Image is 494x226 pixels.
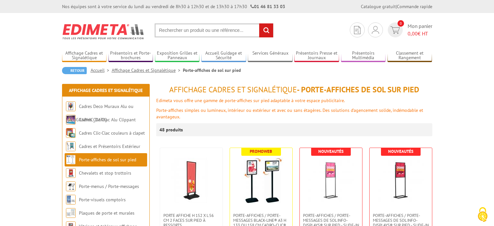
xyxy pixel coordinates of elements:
[156,107,423,120] font: Porte-affiches simples ou lumineux, intérieur ou extérieur et avec ou sans étagères. Des solution...
[156,86,432,94] h1: - Porte-affiches de sol sur pied
[471,204,494,226] button: Cookies (fenêtre modale)
[354,26,361,34] img: devis rapide
[62,67,87,74] a: Retour
[156,98,345,103] font: Edimeta vous offre une gamme de porte-affiches sur pied adaptable à votre espace publicitaire.
[386,22,432,37] a: devis rapide 0 Mon panier 0,00€ HT
[66,168,76,178] img: Chevalets et stop trottoirs
[248,50,293,61] a: Services Généraux
[155,50,200,61] a: Exposition Grilles et Panneaux
[69,87,143,93] a: Affichage Cadres et Signalétique
[62,50,107,61] a: Affichage Cadres et Signalétique
[183,67,241,73] li: Porte-affiches de sol sur pied
[79,157,136,163] a: Porte-affiches de sol sur pied
[62,20,145,44] img: Edimeta
[398,20,404,27] span: 0
[201,50,246,61] a: Accueil Guidage et Sécurité
[79,143,140,149] a: Cadres et Présentoirs Extérieur
[169,85,297,95] span: Affichage Cadres et Signalétique
[308,158,354,203] img: Porte-affiches / Porte-messages de sol Info-Displays® sur pied - Slide-in Gris Alu
[79,130,145,136] a: Cadres Clic-Clac couleurs à clapet
[62,3,285,10] div: Nos équipes sont à votre service du lundi au vendredi de 8h30 à 12h30 et de 13h30 à 17h30
[388,149,413,154] b: Nouveautés
[250,149,272,154] b: Promoweb
[390,26,400,34] img: devis rapide
[250,4,285,9] strong: 01 46 81 33 03
[66,155,76,165] img: Porte-affiches de sol sur pied
[408,30,432,37] span: € HT
[79,117,136,123] a: Cadres Clic-Clac Alu Clippant
[66,141,76,151] img: Cadres et Présentoirs Extérieur
[79,197,126,203] a: Porte-visuels comptoirs
[408,30,418,37] span: 0,00
[79,210,134,216] a: Plaques de porte et murales
[66,195,76,205] img: Porte-visuels comptoirs
[66,181,76,191] img: Porte-menus / Porte-messages
[155,23,273,37] input: Rechercher un produit ou une référence...
[361,4,396,9] a: Catalogue gratuit
[294,50,339,61] a: Présentoirs Presse et Journaux
[318,149,344,154] b: Nouveautés
[66,101,76,111] img: Cadres Deco Muraux Alu ou Bois
[475,206,491,223] img: Cookies (fenêtre modale)
[108,50,153,61] a: Présentoirs et Porte-brochures
[397,4,432,9] a: Commande rapide
[259,23,273,37] input: rechercher
[408,22,432,37] span: Mon panier
[238,158,284,203] img: Porte-affiches / Porte-messages Black-Line® A3 H 133 ou 158 cm Cadro-Clic® noirs
[372,26,379,34] img: devis rapide
[91,67,112,73] a: Accueil
[341,50,386,61] a: Présentoirs Multimédia
[112,67,183,73] a: Affichage Cadres et Signalétique
[66,128,76,138] img: Cadres Clic-Clac couleurs à clapet
[79,170,131,176] a: Chevalets et stop trottoirs
[79,183,139,189] a: Porte-menus / Porte-messages
[378,158,424,203] img: Porte-affiches / Porte-messages de sol Info-Displays® sur pied - Slide-in Noir
[159,123,184,136] p: 48 produits
[361,3,432,10] div: |
[66,103,133,123] a: Cadres Deco Muraux Alu ou [GEOGRAPHIC_DATA]
[66,208,76,218] img: Plaques de porte et murales
[387,50,432,61] a: Classement et Rangement
[169,158,214,203] img: Porte Affiche H 152 x L 56 cm 2 faces sur pied à ressorts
